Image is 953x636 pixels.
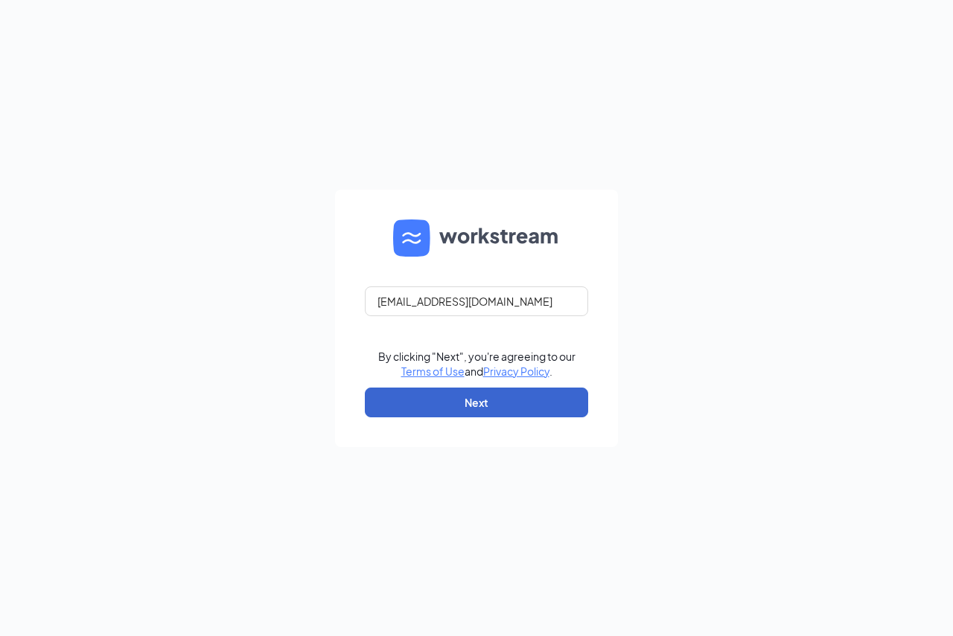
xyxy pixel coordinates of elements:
[365,286,588,316] input: Email
[401,364,465,378] a: Terms of Use
[393,219,560,257] img: WS logo and Workstream text
[483,364,549,378] a: Privacy Policy
[365,388,588,417] button: Next
[378,349,576,379] div: By clicking "Next", you're agreeing to our and .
